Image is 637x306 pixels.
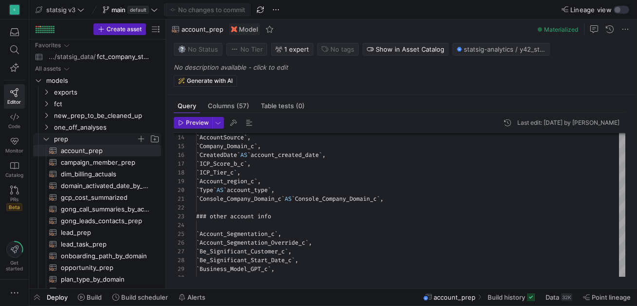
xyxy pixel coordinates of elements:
[254,177,257,185] span: `
[237,169,240,176] span: ,
[284,45,309,53] span: 1 expert
[200,134,244,141] span: AccountSource
[196,212,206,220] span: ###
[10,196,18,202] span: PRs
[237,151,240,159] span: `
[174,75,237,87] button: Generate with AI
[108,289,172,306] button: Build scheduler
[196,195,200,203] span: `
[174,142,184,151] div: 15
[174,229,184,238] div: 25
[61,227,150,238] span: lead_prep​​​​​​​​​​
[174,186,184,194] div: 20
[544,26,578,33] span: Materialized
[73,289,106,306] button: Build
[285,195,291,203] span: AS
[464,45,546,53] span: statsig-analytics / y42_statsig_v3_test_main / account_prep
[317,43,359,56] button: No tags
[33,215,161,227] a: gong_leads_contacts_prep​​​​​​​​​​
[33,191,161,203] a: gcp_cost_summarized​​​​​​​​​​
[33,180,161,191] div: Press SPACE to select this row.
[33,262,161,273] div: Press SPACE to select this row.
[127,6,149,14] span: default
[174,273,184,282] div: 30
[453,43,550,56] button: statsig-analytics / y42_statsig_v3_test_main / account_prep
[182,25,223,33] span: account_prep
[174,289,210,306] button: Alerts
[196,186,200,194] span: `
[200,265,268,273] span: Business_Model_GPT_c
[33,215,161,227] div: Press SPACE to select this row.
[33,121,161,133] div: Press SPACE to select this row.
[223,186,227,194] span: `
[196,256,200,264] span: `
[4,237,25,275] button: Getstarted
[483,289,539,306] button: Build history
[87,293,102,301] span: Build
[33,285,161,297] a: prep_besig_domains​​​​​​​​​​
[271,43,313,56] button: 1 expert
[196,248,200,255] span: `
[330,45,354,53] span: No tags
[33,273,161,285] a: plan_type_by_domain​​​​​​​​​​
[61,239,150,250] span: lead_task_prep​​​​​​​​​​
[380,195,383,203] span: ,
[33,250,161,262] div: Press SPACE to select this row.
[592,293,631,301] span: Point lineage
[33,145,161,156] a: account_prep​​​​​​​​​​
[4,157,25,182] a: Catalog
[200,160,244,168] span: ICP_Score_b_c
[200,256,291,264] span: Be_Significant_Start_Date_c
[251,151,319,159] span: account_created_date
[174,63,633,71] p: No description available - click to edit
[35,42,61,49] div: Favorites
[247,134,251,141] span: ,
[54,122,160,133] span: one_off_analyses
[271,186,274,194] span: ,
[33,51,161,63] div: Press SPACE to select this row.
[268,265,271,273] span: `
[517,119,619,126] div: Last edit: [DATE] by [PERSON_NAME]
[288,248,291,255] span: ,
[33,273,161,285] div: Press SPACE to select this row.
[61,157,150,168] span: campaign_member_prep​​​​​​​​​​
[278,230,281,238] span: ,
[240,151,247,159] span: AS
[377,195,380,203] span: `
[257,212,271,220] span: info
[33,3,87,16] button: statsig v3
[33,86,161,98] div: Press SPACE to select this row.
[187,77,233,84] span: Generate with AI
[200,169,234,176] span: ICP_Tier_c
[319,151,322,159] span: `
[4,133,25,157] a: Monitor
[61,274,150,285] span: plan_type_by_domain​​​​​​​​​​
[295,256,298,264] span: ,
[178,103,196,109] span: Query
[33,39,161,51] div: Press SPACE to select this row.
[6,203,22,211] span: Beta
[174,43,222,56] button: No statusNo Status
[196,177,200,185] span: `
[33,238,161,250] a: lead_task_prep​​​​​​​​​​
[268,186,271,194] span: `
[33,203,161,215] div: Press SPACE to select this row.
[61,204,150,215] span: gong_call_summaries_by_account​​​​​​​​​​
[322,151,326,159] span: ,
[244,134,247,141] span: `
[33,51,161,62] a: .../statsig_data/fct_company_stats
[100,3,160,16] button: maindefault
[561,293,572,301] div: 32K
[196,169,200,176] span: `
[6,260,23,271] span: Get started
[210,212,227,220] span: other
[488,293,525,301] span: Build history
[121,293,168,301] span: Build scheduler
[46,75,160,86] span: models
[54,87,160,98] span: exports
[8,123,20,129] span: Code
[187,293,205,301] span: Alerts
[196,134,200,141] span: `
[178,45,218,53] span: No Status
[174,117,212,129] button: Preview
